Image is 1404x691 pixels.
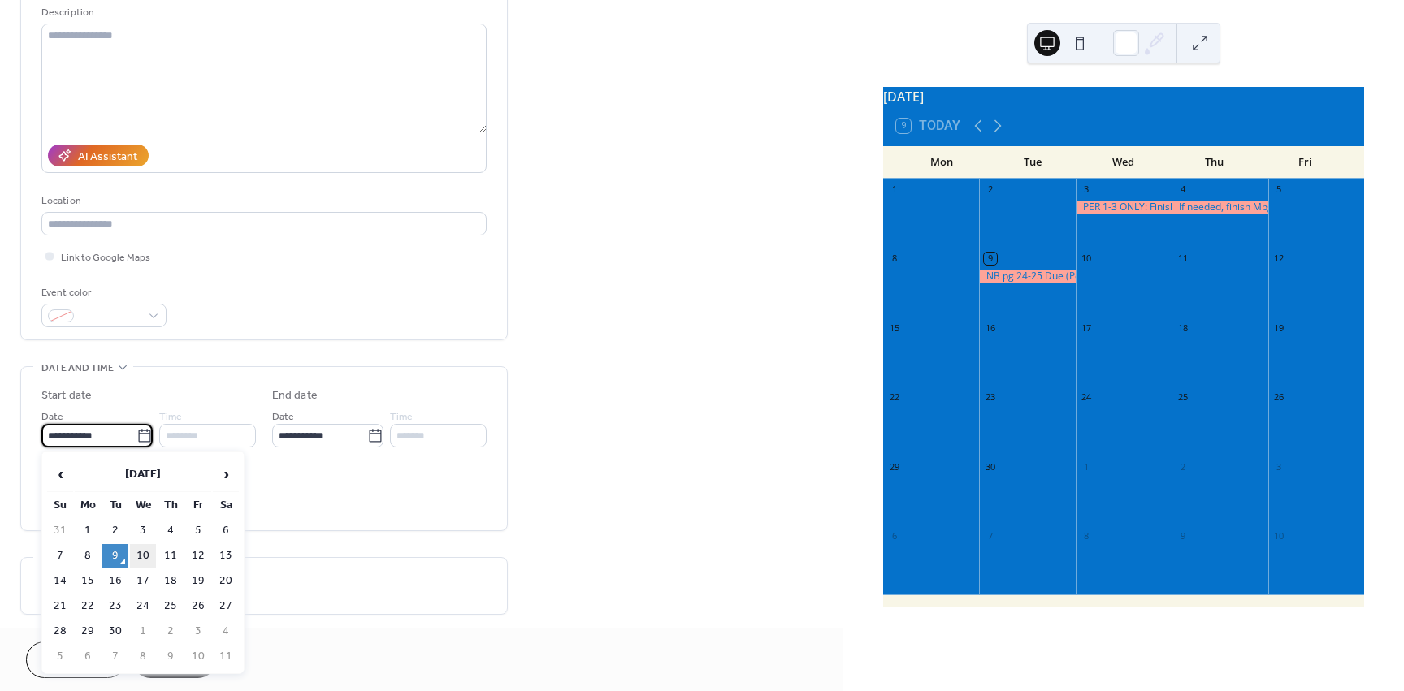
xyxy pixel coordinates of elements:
[41,360,114,377] span: Date and time
[888,322,900,334] div: 15
[102,569,128,593] td: 16
[214,458,238,490] span: ›
[979,270,1075,283] div: NB pg 24-25 Due (Position vs Time Graph Activity)
[130,494,156,517] th: We
[75,594,101,618] td: 22
[47,544,73,568] td: 7
[41,408,63,425] span: Date
[158,594,184,618] td: 25
[75,569,101,593] td: 15
[888,391,900,404] div: 22
[185,594,211,618] td: 26
[41,387,92,404] div: Start date
[185,645,211,668] td: 10
[26,641,126,678] button: Cancel
[159,408,182,425] span: Time
[1273,391,1285,404] div: 26
[41,192,483,209] div: Location
[1081,253,1093,265] div: 10
[1078,146,1169,179] div: Wed
[61,249,150,266] span: Link to Google Maps
[185,544,211,568] td: 12
[888,184,900,196] div: 1
[888,529,900,542] div: 6
[1273,460,1285,473] div: 3
[47,519,73,542] td: 31
[130,544,156,568] td: 10
[41,4,483,21] div: Description
[213,594,239,618] td: 27
[984,184,996,196] div: 2
[48,458,72,490] span: ‹
[1176,253,1189,265] div: 11
[47,569,73,593] td: 14
[1176,322,1189,334] div: 18
[47,645,73,668] td: 5
[272,408,294,425] span: Date
[1076,201,1172,214] div: PER 1-3 ONLY: Finish pg 35, if needed (Physics Classroom)
[47,620,73,643] td: 28
[130,519,156,542] td: 3
[1273,253,1285,265] div: 12
[158,494,184,517] th: Th
[1260,146,1351,179] div: Fri
[41,284,163,301] div: Event color
[213,645,239,668] td: 11
[130,569,156,593] td: 17
[1172,201,1267,214] div: If needed, finish Mpg37 in NB pg19-20
[130,620,156,643] td: 1
[888,253,900,265] div: 8
[48,145,149,166] button: AI Assistant
[213,620,239,643] td: 4
[272,387,318,404] div: End date
[185,519,211,542] td: 5
[1081,322,1093,334] div: 17
[75,645,101,668] td: 6
[1176,391,1189,404] div: 25
[75,457,211,492] th: [DATE]
[984,322,996,334] div: 16
[158,519,184,542] td: 4
[1169,146,1260,179] div: Thu
[1273,184,1285,196] div: 5
[1273,529,1285,542] div: 10
[75,494,101,517] th: Mo
[1176,460,1189,473] div: 2
[158,645,184,668] td: 9
[102,594,128,618] td: 23
[987,146,1078,179] div: Tue
[75,620,101,643] td: 29
[1081,529,1093,542] div: 8
[47,494,73,517] th: Su
[213,494,239,517] th: Sa
[102,645,128,668] td: 7
[75,544,101,568] td: 8
[984,460,996,473] div: 30
[185,620,211,643] td: 3
[1081,391,1093,404] div: 24
[213,569,239,593] td: 20
[213,544,239,568] td: 13
[78,149,137,166] div: AI Assistant
[883,87,1364,106] div: [DATE]
[984,529,996,542] div: 7
[102,519,128,542] td: 2
[47,594,73,618] td: 21
[1176,529,1189,542] div: 9
[213,519,239,542] td: 6
[390,408,413,425] span: Time
[1176,184,1189,196] div: 4
[1081,184,1093,196] div: 3
[158,569,184,593] td: 18
[888,460,900,473] div: 29
[75,519,101,542] td: 1
[896,146,987,179] div: Mon
[158,544,184,568] td: 11
[102,620,128,643] td: 30
[130,594,156,618] td: 24
[984,391,996,404] div: 23
[158,620,184,643] td: 2
[130,645,156,668] td: 8
[185,569,211,593] td: 19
